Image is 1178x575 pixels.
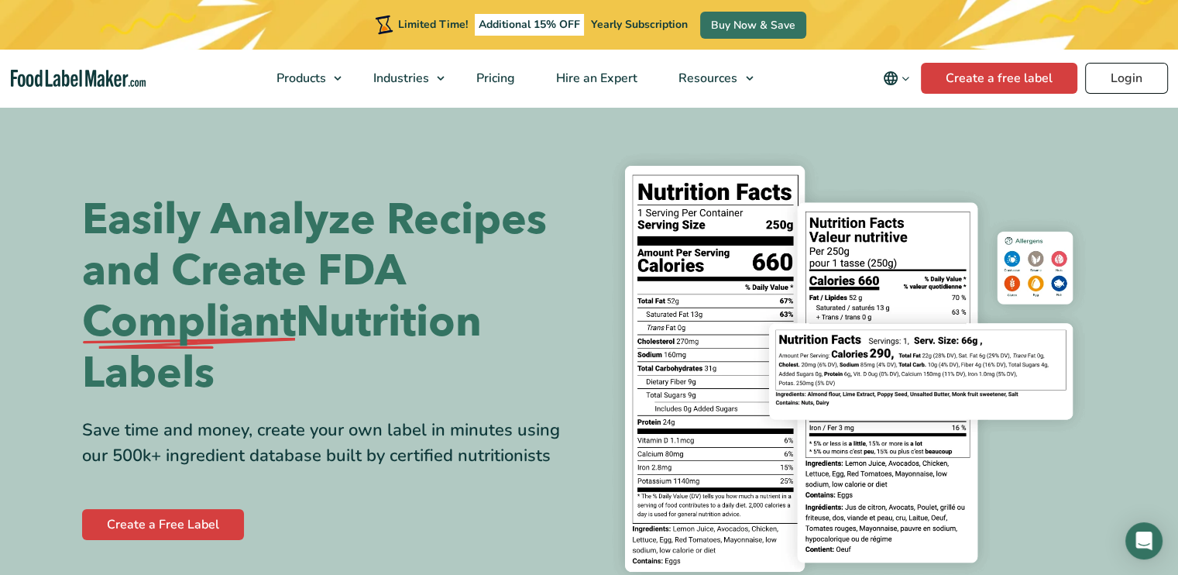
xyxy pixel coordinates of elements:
a: Products [256,50,349,107]
span: Additional 15% OFF [475,14,584,36]
a: Buy Now & Save [700,12,806,39]
a: Industries [353,50,452,107]
span: Limited Time! [398,17,468,32]
a: Create a free label [921,63,1077,94]
span: Resources [674,70,739,87]
span: Pricing [472,70,517,87]
a: Hire an Expert [536,50,654,107]
a: Login [1085,63,1168,94]
a: Create a Free Label [82,509,244,540]
span: Hire an Expert [551,70,639,87]
span: Products [272,70,328,87]
button: Change language [872,63,921,94]
div: Save time and money, create your own label in minutes using our 500k+ ingredient database built b... [82,418,578,469]
a: Pricing [456,50,532,107]
a: Food Label Maker homepage [11,70,146,88]
div: Open Intercom Messenger [1125,522,1163,560]
span: Industries [369,70,431,87]
span: Compliant [82,297,296,348]
span: Yearly Subscription [591,17,688,32]
h1: Easily Analyze Recipes and Create FDA Nutrition Labels [82,195,578,399]
a: Resources [658,50,761,107]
